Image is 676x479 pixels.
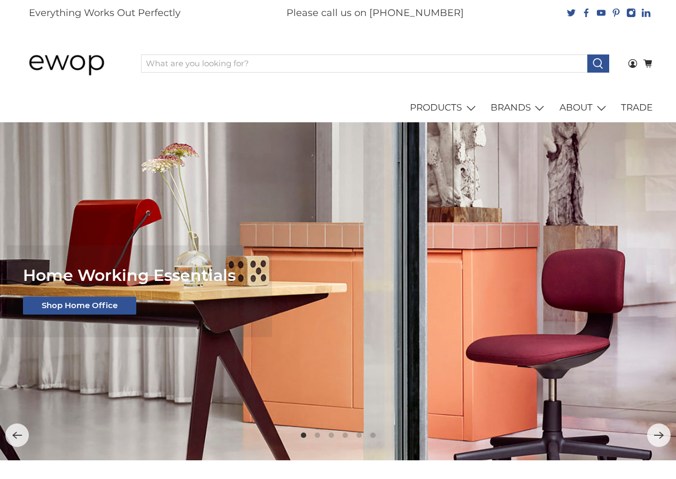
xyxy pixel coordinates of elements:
li: Page dot 1 [301,433,306,438]
li: Page dot 3 [329,433,334,438]
span: Home Working Essentials [23,266,236,286]
button: Next [647,423,671,447]
a: TRADE [615,93,659,123]
button: Previous [5,423,29,447]
li: Page dot 6 [370,433,376,438]
a: Shop Home Office [23,297,136,315]
p: Please call us on [PHONE_NUMBER] [286,6,464,20]
a: BRANDS [485,93,554,123]
input: What are you looking for? [141,54,588,73]
p: Everything Works Out Perfectly [29,6,181,20]
nav: main navigation [18,93,659,123]
li: Page dot 5 [356,433,362,438]
a: PRODUCTS [404,93,485,123]
li: Page dot 2 [315,433,320,438]
li: Page dot 4 [343,433,348,438]
a: ABOUT [553,93,615,123]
